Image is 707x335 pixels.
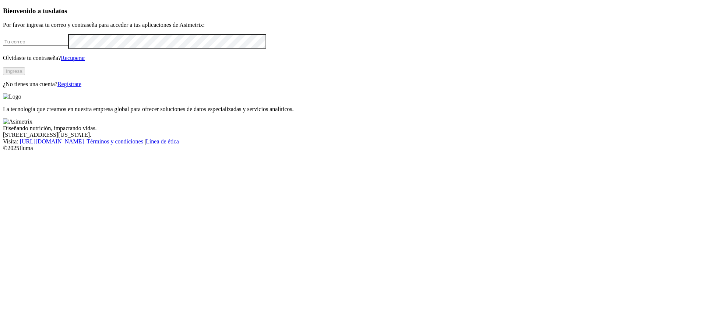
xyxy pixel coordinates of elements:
div: Diseñando nutrición, impactando vidas. [3,125,704,132]
img: Logo [3,93,21,100]
a: Recuperar [61,55,85,61]
input: Tu correo [3,38,68,46]
div: [STREET_ADDRESS][US_STATE]. [3,132,704,138]
h3: Bienvenido a tus [3,7,704,15]
a: Línea de ética [146,138,179,145]
span: datos [52,7,67,15]
a: [URL][DOMAIN_NAME] [20,138,84,145]
p: ¿No tienes una cuenta? [3,81,704,88]
img: Asimetrix [3,118,32,125]
a: Términos y condiciones [87,138,143,145]
p: La tecnología que creamos en nuestra empresa global para ofrecer soluciones de datos especializad... [3,106,704,113]
a: Regístrate [57,81,81,87]
div: © 2025 Iluma [3,145,704,152]
p: Olvidaste tu contraseña? [3,55,704,61]
div: Visita : | | [3,138,704,145]
button: Ingresa [3,67,25,75]
p: Por favor ingresa tu correo y contraseña para acceder a tus aplicaciones de Asimetrix: [3,22,704,28]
